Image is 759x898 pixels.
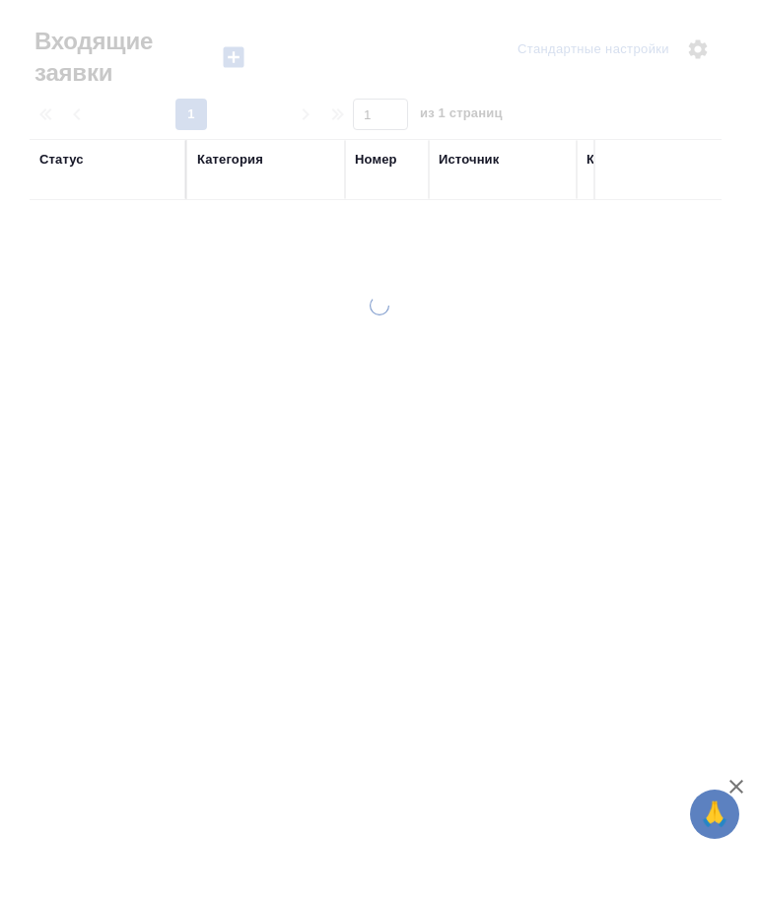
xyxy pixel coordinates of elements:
[690,790,739,839] button: 🙏
[439,150,499,170] div: Источник
[197,150,263,170] div: Категория
[698,794,731,835] span: 🙏
[586,150,625,170] div: Канал
[39,150,84,170] div: Статус
[355,150,397,170] div: Номер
